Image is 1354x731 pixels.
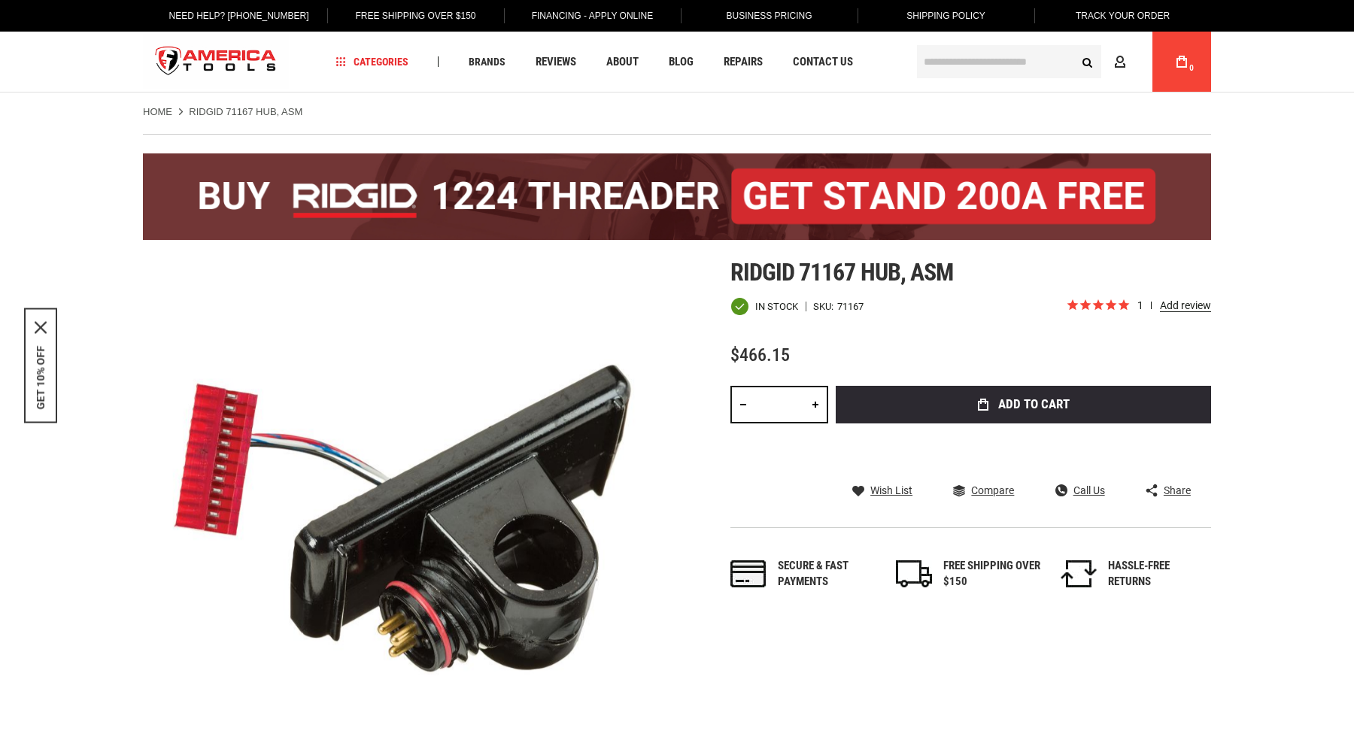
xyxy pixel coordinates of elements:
span: Repairs [724,56,763,68]
span: Call Us [1073,485,1105,496]
span: About [606,56,639,68]
div: Secure & fast payments [778,558,876,590]
a: About [600,52,645,72]
span: Compare [971,485,1014,496]
strong: RIDGID 71167 HUB, ASM [189,106,302,117]
span: Contact Us [793,56,853,68]
img: payments [730,560,767,587]
span: Blog [669,56,694,68]
strong: SKU [813,302,837,311]
a: Home [143,105,172,119]
a: Categories [329,52,415,72]
span: Add to Cart [998,398,1070,411]
img: America Tools [143,34,289,90]
iframe: Secure express checkout frame [833,428,1214,472]
img: returns [1061,560,1097,587]
a: Call Us [1055,484,1105,497]
div: 71167 [837,302,864,311]
a: Repairs [717,52,770,72]
span: Brands [469,56,505,67]
span: In stock [755,302,798,311]
iframe: LiveChat chat widget [1143,684,1354,731]
div: FREE SHIPPING OVER $150 [943,558,1041,590]
img: BOGO: Buy the RIDGID® 1224 Threader (26092), get the 92467 200A Stand FREE! [143,153,1211,240]
span: 1 reviews [1137,299,1211,311]
span: Shipping Policy [906,11,985,21]
a: 0 [1167,32,1196,92]
a: Contact Us [786,52,860,72]
span: $466.15 [730,344,790,365]
img: shipping [896,560,932,587]
span: Reviews [536,56,576,68]
svg: close icon [35,322,47,334]
button: GET 10% OFF [35,346,47,410]
span: Ridgid 71167 hub, asm [730,258,953,287]
a: store logo [143,34,289,90]
span: Categories [336,56,408,67]
a: Wish List [852,484,912,497]
a: Blog [662,52,700,72]
div: Availability [730,297,798,316]
a: Brands [462,52,512,72]
span: Rated 5.0 out of 5 stars 1 reviews [1066,298,1211,314]
span: Share [1164,485,1191,496]
button: Close [35,322,47,334]
div: HASSLE-FREE RETURNS [1108,558,1206,590]
span: 0 [1189,64,1194,72]
button: Add to Cart [836,386,1211,423]
span: Wish List [870,485,912,496]
a: Compare [953,484,1014,497]
button: Search [1073,47,1101,76]
a: Reviews [529,52,583,72]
